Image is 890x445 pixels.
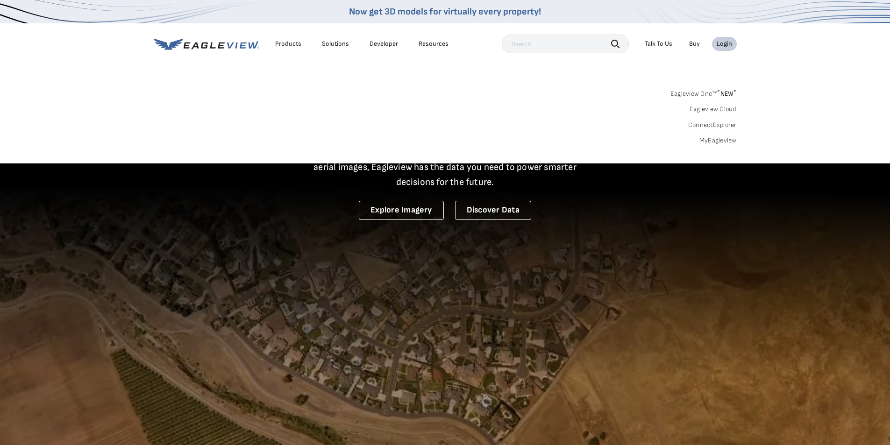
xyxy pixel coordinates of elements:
[690,105,737,113] a: Eagleview Cloud
[717,40,732,48] div: Login
[670,87,737,98] a: Eagleview One™*NEW*
[322,40,349,48] div: Solutions
[455,201,531,220] a: Discover Data
[688,121,737,129] a: ConnectExplorer
[717,90,736,98] span: NEW
[699,136,737,145] a: MyEagleview
[370,40,398,48] a: Developer
[302,145,588,190] p: A new era starts here. Built on more than 3.5 billion high-resolution aerial images, Eagleview ha...
[349,6,541,17] a: Now get 3D models for virtually every property!
[275,40,301,48] div: Products
[645,40,672,48] div: Talk To Us
[502,35,629,53] input: Search
[419,40,449,48] div: Resources
[689,40,700,48] a: Buy
[359,201,444,220] a: Explore Imagery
